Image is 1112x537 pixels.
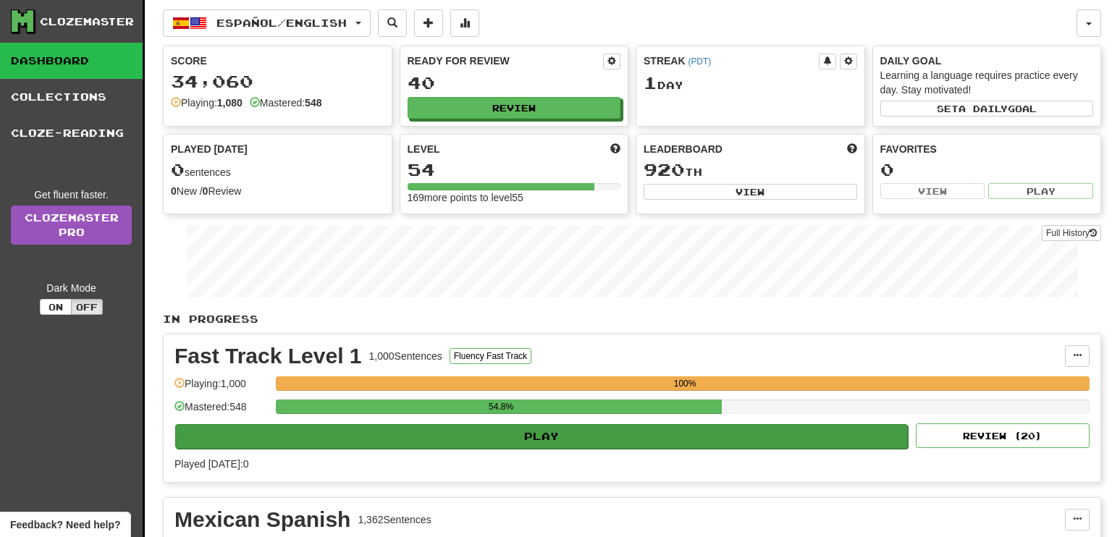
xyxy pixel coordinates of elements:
[71,299,103,315] button: Off
[880,161,1094,179] div: 0
[959,103,1008,114] span: a daily
[174,509,350,530] div: Mexican Spanish
[280,376,1090,391] div: 100%
[171,142,248,156] span: Played [DATE]
[174,399,269,423] div: Mastered: 548
[40,299,72,315] button: On
[644,161,857,179] div: th
[880,183,985,199] button: View
[171,54,384,68] div: Score
[11,187,132,202] div: Get fluent faster.
[11,281,132,295] div: Dark Mode
[40,14,134,29] div: Clozemaster
[171,184,384,198] div: New / Review
[644,184,857,200] button: View
[408,74,621,92] div: 40
[305,97,321,109] strong: 548
[450,348,531,364] button: Fluency Fast Track
[163,312,1101,326] p: In Progress
[250,96,322,110] div: Mastered:
[880,54,1094,68] div: Daily Goal
[174,345,362,367] div: Fast Track Level 1
[688,56,711,67] a: (PDT)
[408,142,440,156] span: Level
[644,74,857,93] div: Day
[217,97,243,109] strong: 1,080
[11,206,132,245] a: ClozemasterPro
[280,399,722,414] div: 54.8%
[171,72,384,90] div: 34,060
[644,142,723,156] span: Leaderboard
[644,72,657,93] span: 1
[916,423,1090,448] button: Review (20)
[10,517,120,532] span: Open feedback widget
[610,142,620,156] span: Score more points to level up
[450,9,479,37] button: More stats
[988,183,1093,199] button: Play
[378,9,407,37] button: Search sentences
[880,68,1094,97] div: Learning a language requires practice every day. Stay motivated!
[644,159,685,179] span: 920
[644,54,819,68] div: Streak
[414,9,443,37] button: Add sentence to collection
[847,142,857,156] span: This week in points, UTC
[174,376,269,400] div: Playing: 1,000
[408,97,621,119] button: Review
[171,161,384,179] div: sentences
[408,190,621,205] div: 169 more points to level 55
[358,512,431,527] div: 1,362 Sentences
[408,54,604,68] div: Ready for Review
[171,96,243,110] div: Playing:
[408,161,621,179] div: 54
[171,185,177,197] strong: 0
[163,9,371,37] button: Español/English
[174,458,248,470] span: Played [DATE]: 0
[203,185,208,197] strong: 0
[216,17,347,29] span: Español / English
[369,349,442,363] div: 1,000 Sentences
[171,159,185,179] span: 0
[1042,225,1101,241] button: Full History
[880,101,1094,117] button: Seta dailygoal
[175,424,908,449] button: Play
[880,142,1094,156] div: Favorites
